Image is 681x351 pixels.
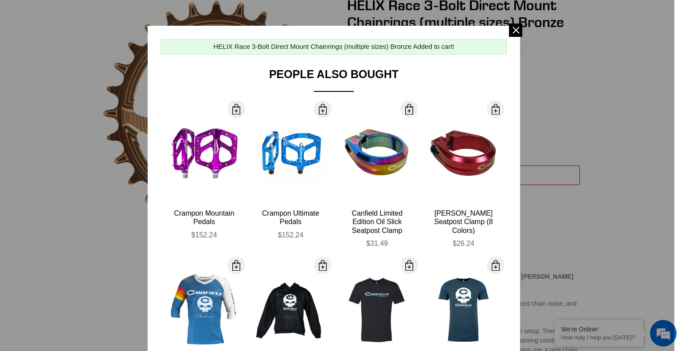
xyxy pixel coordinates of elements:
div: HELIX Race 3-Bolt Direct Mount Chainrings (multiple sizes) Bronze Added to cart! [213,42,454,52]
div: Navigation go back [10,49,23,62]
img: Canfield-Crampon-Mountain-Purple-Shopify_large.jpg [168,117,241,190]
div: People Also Bought [161,68,507,92]
img: OldStyleCanfieldHoodie_large.png [254,273,327,347]
div: Minimize live chat window [145,4,167,26]
textarea: Type your message and hit 'Enter' [4,242,169,273]
img: Canfield-Skully-T-Indigo-Next-Level_large.jpg [427,273,500,347]
span: $31.49 [366,240,388,247]
div: [PERSON_NAME] Seatpost Clamp (8 Colors) [427,209,500,235]
img: CANFIELD-LOGO-TEE-BLACK-SHOPIFY_large.jpg [340,273,414,347]
span: $152.24 [278,231,304,239]
img: Canfield-Hertiage-Jersey-Blue-Front_large.jpg [168,273,241,347]
div: Canfield Limited Edition Oil Slick Seatpost Clamp [340,209,414,235]
span: We're online! [51,112,122,201]
div: Crampon Ultimate Pedals [254,209,327,226]
img: Canfield-Seat-Clamp-Red-2_large.jpg [427,117,500,190]
img: Canfield-Crampon-Ultimate-Blue_large.jpg [254,117,327,190]
img: d_696896380_company_1647369064580_696896380 [28,44,51,67]
img: Canfield-Oil-Slick-Seat-Clamp-MTB-logo-quarter_large.jpg [340,117,414,190]
div: Crampon Mountain Pedals [168,209,241,226]
div: Chat with us now [59,50,162,61]
span: $152.24 [192,231,217,239]
span: $26.24 [453,240,474,247]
